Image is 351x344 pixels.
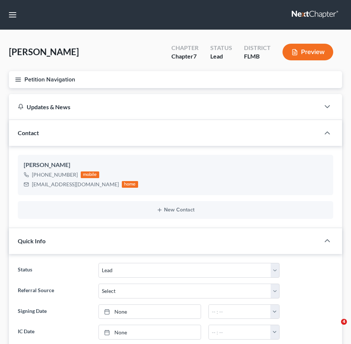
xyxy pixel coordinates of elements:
[14,284,95,298] label: Referral Source
[244,52,271,61] div: FLMB
[210,44,232,52] div: Status
[210,52,232,61] div: Lead
[341,319,347,325] span: 4
[18,237,46,244] span: Quick Info
[122,181,138,188] div: home
[81,171,99,178] div: mobile
[209,305,271,319] input: -- : --
[14,304,95,319] label: Signing Date
[9,46,79,57] span: [PERSON_NAME]
[14,263,95,278] label: Status
[209,325,271,339] input: -- : --
[193,53,197,60] span: 7
[326,319,344,337] iframe: Intercom live chat
[18,129,39,136] span: Contact
[99,325,201,339] a: None
[24,207,327,213] button: New Contact
[99,305,201,319] a: None
[171,52,198,61] div: Chapter
[283,44,333,60] button: Preview
[9,71,342,88] button: Petition Navigation
[32,171,78,178] div: [PHONE_NUMBER]
[18,103,311,111] div: Updates & News
[171,44,198,52] div: Chapter
[24,161,327,170] div: [PERSON_NAME]
[14,325,95,340] label: IC Date
[32,181,119,188] div: [EMAIL_ADDRESS][DOMAIN_NAME]
[244,44,271,52] div: District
